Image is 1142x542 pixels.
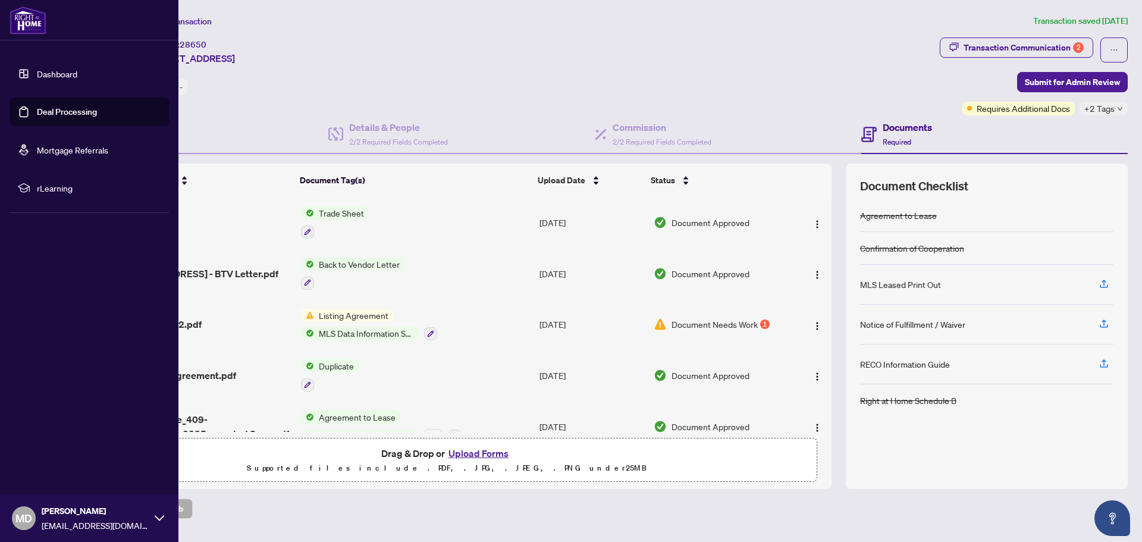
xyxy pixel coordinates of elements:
[424,429,443,442] div: + 1
[301,309,314,322] img: Status Icon
[314,429,419,442] span: Confirmation of Cooperation
[651,174,675,187] span: Status
[654,369,667,382] img: Document Status
[314,411,400,424] span: Agreement to Lease
[117,412,291,441] span: Offer_to_Lease_409-2300_St_Clair_2025 executed Sana.pdf
[860,278,941,291] div: MLS Leased Print Out
[314,309,393,322] span: Listing Agreement
[180,82,183,92] span: -
[860,242,964,255] div: Confirmation of Cooperation
[812,270,822,280] img: Logo
[672,369,749,382] span: Document Approved
[301,206,314,220] img: Status Icon
[42,505,149,518] span: [PERSON_NAME]
[314,206,369,220] span: Trade Sheet
[672,267,749,280] span: Document Approved
[301,429,314,442] img: Status Icon
[295,164,532,197] th: Document Tag(s)
[37,145,108,155] a: Mortgage Referrals
[180,39,206,50] span: 28650
[860,394,956,407] div: Right at Home Schedule B
[672,318,758,331] span: Document Needs Work
[37,106,97,117] a: Deal Processing
[760,319,770,329] div: 1
[812,423,822,433] img: Logo
[1017,72,1128,92] button: Submit for Admin Review
[940,37,1093,58] button: Transaction Communication2
[812,372,822,381] img: Logo
[860,358,950,371] div: RECO Information Guide
[301,327,314,340] img: Status Icon
[1025,73,1120,92] span: Submit for Admin Review
[1117,106,1123,112] span: down
[15,510,32,527] span: MD
[37,181,161,195] span: rLearning
[301,258,404,290] button: Status IconBack to Vendor Letter
[808,417,827,436] button: Logo
[812,220,822,229] img: Logo
[314,327,419,340] span: MLS Data Information Sheet
[37,68,77,79] a: Dashboard
[613,120,711,134] h4: Commission
[808,213,827,232] button: Logo
[654,267,667,280] img: Document Status
[1094,500,1130,536] button: Open asap
[1073,42,1084,53] div: 2
[301,411,461,443] button: Status IconAgreement to LeaseStatus IconConfirmation of Cooperation+1
[535,350,648,401] td: [DATE]
[860,209,937,222] div: Agreement to Lease
[1084,102,1115,115] span: +2 Tags
[42,519,149,532] span: [EMAIL_ADDRESS][DOMAIN_NAME]
[654,318,667,331] img: Document Status
[10,6,46,35] img: logo
[538,174,585,187] span: Upload Date
[1033,14,1128,28] article: Transaction saved [DATE]
[672,216,749,229] span: Document Approved
[672,420,749,433] span: Document Approved
[808,264,827,283] button: Logo
[883,137,911,146] span: Required
[964,38,1084,57] div: Transaction Communication
[148,16,212,27] span: View Transaction
[977,102,1070,115] span: Requires Additional Docs
[613,137,711,146] span: 2/2 Required Fields Completed
[301,359,359,391] button: Status IconDuplicate
[535,401,648,452] td: [DATE]
[314,359,359,372] span: Duplicate
[860,318,965,331] div: Notice of Fulfillment / Waiver
[301,309,437,341] button: Status IconListing AgreementStatus IconMLS Data Information Sheet
[860,178,968,195] span: Document Checklist
[314,258,404,271] span: Back to Vendor Letter
[533,164,647,197] th: Upload Date
[535,248,648,299] td: [DATE]
[445,446,512,461] button: Upload Forms
[301,359,314,372] img: Status Icon
[84,461,810,475] p: Supported files include .PDF, .JPG, .JPEG, .PNG under 25 MB
[535,299,648,350] td: [DATE]
[535,197,648,248] td: [DATE]
[301,411,314,424] img: Status Icon
[1110,46,1118,54] span: ellipsis
[654,420,667,433] img: Document Status
[301,258,314,271] img: Status Icon
[349,137,448,146] span: 2/2 Required Fields Completed
[883,120,932,134] h4: Documents
[654,216,667,229] img: Document Status
[77,438,817,483] span: Drag & Drop orUpload FormsSupported files include .PDF, .JPG, .JPEG, .PNG under25MB
[812,321,822,331] img: Logo
[301,206,369,239] button: Status IconTrade Sheet
[112,164,295,197] th: (13) File Name
[148,51,235,65] span: [STREET_ADDRESS]
[381,446,512,461] span: Drag & Drop or
[808,366,827,385] button: Logo
[117,267,278,281] span: [STREET_ADDRESS] - BTV Letter.pdf
[808,315,827,334] button: Logo
[646,164,788,197] th: Status
[349,120,448,134] h4: Details & People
